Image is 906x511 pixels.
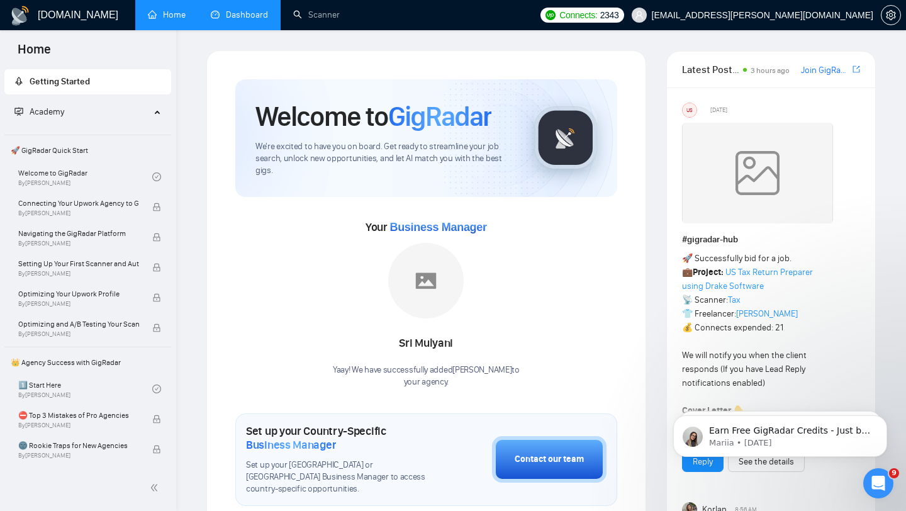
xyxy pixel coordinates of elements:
[148,9,186,20] a: homeHome
[881,5,901,25] button: setting
[682,233,860,247] h1: # gigradar-hub
[682,267,813,291] a: US Tax Return Preparer using Drake Software
[255,99,491,133] h1: Welcome to
[152,385,161,393] span: check-circle
[366,220,487,234] span: Your
[211,9,268,20] a: dashboardDashboard
[683,103,696,117] div: US
[635,11,644,20] span: user
[152,415,161,424] span: lock
[6,138,170,163] span: 🚀 GigRadar Quick Start
[388,99,491,133] span: GigRadar
[18,197,139,210] span: Connecting Your Upwork Agency to GigRadar
[534,106,597,169] img: gigradar-logo.png
[18,257,139,270] span: Setting Up Your First Scanner and Auto-Bidder
[18,422,139,429] span: By [PERSON_NAME]
[30,76,90,87] span: Getting Started
[863,468,893,498] iframe: Intercom live chat
[559,8,597,22] span: Connects:
[152,323,161,332] span: lock
[751,66,790,75] span: 3 hours ago
[682,123,833,223] img: weqQh+iSagEgQAAAABJRU5ErkJggg==
[8,40,61,67] span: Home
[18,409,139,422] span: ⛔ Top 3 Mistakes of Pro Agencies
[18,439,139,452] span: 🌚 Rookie Traps for New Agencies
[18,240,139,247] span: By [PERSON_NAME]
[736,308,798,319] a: [PERSON_NAME]
[600,8,619,22] span: 2343
[545,10,556,20] img: upwork-logo.png
[18,318,139,330] span: Optimizing and A/B Testing Your Scanner for Better Results
[18,300,139,308] span: By [PERSON_NAME]
[18,452,139,459] span: By [PERSON_NAME]
[4,69,171,94] li: Getting Started
[18,227,139,240] span: Navigating the GigRadar Platform
[333,376,520,388] p: your agency .
[693,267,724,278] strong: Project:
[333,364,520,388] div: Yaay! We have successfully added [PERSON_NAME] to
[889,468,899,478] span: 9
[682,62,739,77] span: Latest Posts from the GigRadar Community
[853,64,860,76] a: export
[246,459,429,495] span: Set up your [GEOGRAPHIC_DATA] or [GEOGRAPHIC_DATA] Business Manager to access country-specific op...
[18,330,139,338] span: By [PERSON_NAME]
[710,104,727,116] span: [DATE]
[492,436,607,483] button: Contact our team
[152,445,161,454] span: lock
[152,172,161,181] span: check-circle
[389,221,486,233] span: Business Manager
[881,10,900,20] span: setting
[18,210,139,217] span: By [PERSON_NAME]
[14,106,64,117] span: Academy
[728,295,741,305] a: Tax
[152,233,161,242] span: lock
[18,163,152,191] a: Welcome to GigRadarBy[PERSON_NAME]
[515,452,584,466] div: Contact our team
[18,288,139,300] span: Optimizing Your Upwork Profile
[18,375,152,403] a: 1️⃣ Start HereBy[PERSON_NAME]
[14,107,23,116] span: fund-projection-screen
[18,270,139,278] span: By [PERSON_NAME]
[10,6,30,26] img: logo
[881,10,901,20] a: setting
[654,389,906,477] iframe: Intercom notifications message
[30,106,64,117] span: Academy
[388,243,464,318] img: placeholder.png
[333,333,520,354] div: Sri Mulyani
[6,350,170,375] span: 👑 Agency Success with GigRadar
[255,141,514,177] span: We're excited to have you on board. Get ready to streamline your job search, unlock new opportuni...
[152,293,161,302] span: lock
[293,9,340,20] a: searchScanner
[246,438,336,452] span: Business Manager
[152,203,161,211] span: lock
[853,64,860,74] span: export
[150,481,162,494] span: double-left
[14,77,23,86] span: rocket
[246,424,429,452] h1: Set up your Country-Specific
[801,64,850,77] a: Join GigRadar Slack Community
[152,263,161,272] span: lock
